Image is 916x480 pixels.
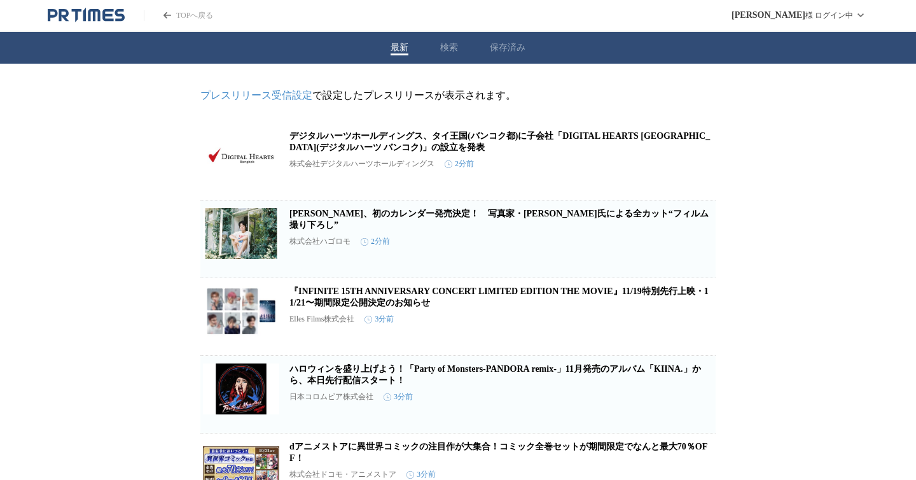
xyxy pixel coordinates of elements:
[391,42,408,53] button: 最新
[203,208,279,259] img: 黒川想矢、初のカレンダー発売決定！ 写真家・川島小鳥氏による全カット“フィルム撮り下ろし”
[445,159,474,169] time: 2分前
[48,8,125,23] a: PR TIMESのトップページはこちら
[203,131,279,181] img: デジタルハーツホールディングス、タイ王国(バンコク都)に子会社「DIGITAL HEARTS Bangkok(デジタルハーツ バンコク)」の設立を発表
[289,209,709,230] a: [PERSON_NAME]、初のカレンダー発売決定！ 写真家・[PERSON_NAME]氏による全カット“フィルム撮り下ろし”
[289,236,350,247] p: 株式会社ハゴロモ
[406,469,436,480] time: 3分前
[289,364,701,385] a: ハロウィンを盛り上げよう！「Party of Monsters-PANDORA remix-」11月発売のアルバム「KIINA.」から、本日先行配信スタート！
[200,90,312,101] a: プレスリリース受信設定
[203,286,279,337] img: 『INFINITE 15TH ANNIVERSARY CONCERT LIMITED EDITION THE MOVIE』11/19特別先行上映・11/21〜期間限定公開決定のお知らせ
[384,392,413,402] time: 3分前
[203,364,279,414] img: ハロウィンを盛り上げよう！「Party of Monsters-PANDORA remix-」11月発売のアルバム「KIINA.」から、本日先行配信スタート！
[289,469,396,480] p: 株式会社ドコモ・アニメストア
[289,442,707,463] a: dアニメストアに異世界コミックの注目作が大集合！コミック全巻セットが期間限定でなんと最大70％OFF！
[361,236,390,247] time: 2分前
[289,314,354,325] p: Elles Films株式会社
[289,131,710,152] a: デジタルハーツホールディングス、タイ王国(バンコク都)に子会社「DIGITAL HEARTS [GEOGRAPHIC_DATA](デジタルハーツ バンコク)」の設立を発表
[732,10,805,20] span: [PERSON_NAME]
[289,159,434,169] p: 株式会社デジタルハーツホールディングス
[200,89,716,102] p: で設定したプレスリリースが表示されます。
[289,392,373,402] p: 日本コロムビア株式会社
[490,42,525,53] button: 保存済み
[364,314,394,325] time: 3分前
[144,10,213,21] a: PR TIMESのトップページはこちら
[289,286,709,307] a: 『INFINITE 15TH ANNIVERSARY CONCERT LIMITED EDITION THE MOVIE』11/19特別先行上映・11/21〜期間限定公開決定のお知らせ
[440,42,458,53] button: 検索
